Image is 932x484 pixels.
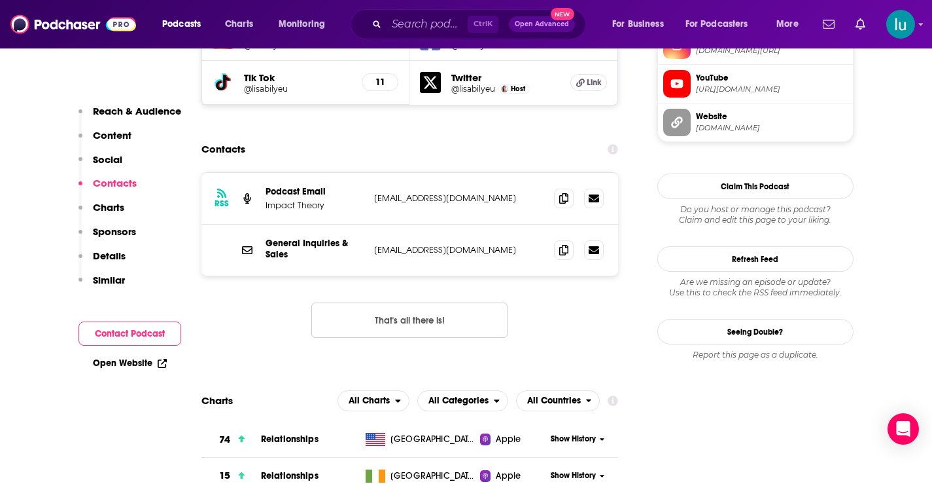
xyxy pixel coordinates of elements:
[657,319,854,344] a: Seeing Double?
[311,303,508,338] button: Nothing here.
[360,470,480,483] a: [GEOGRAPHIC_DATA]
[417,390,508,411] button: open menu
[337,390,409,411] h2: Platforms
[696,72,848,84] span: YouTube
[337,390,409,411] button: open menu
[10,12,136,37] img: Podchaser - Follow, Share and Rate Podcasts
[663,109,848,136] a: Website[DOMAIN_NAME]
[612,15,664,33] span: For Business
[551,8,574,20] span: New
[657,246,854,272] button: Refresh Feed
[373,77,387,88] h5: 11
[78,322,181,346] button: Contact Podcast
[93,177,137,189] p: Contacts
[219,468,230,483] h3: 15
[480,470,546,483] a: Apple
[603,14,680,35] button: open menu
[657,204,854,225] div: Claim and edit this page to your liking.
[78,105,181,129] button: Reach & Audience
[216,14,261,35] a: Charts
[93,358,167,369] a: Open Website
[266,200,364,211] p: Impact Theory
[201,422,261,458] a: 74
[696,123,848,133] span: impacttheory.com
[360,433,480,446] a: [GEOGRAPHIC_DATA]
[480,433,546,446] a: Apple
[78,274,125,298] button: Similar
[551,434,596,445] span: Show History
[244,71,352,84] h5: Tik Tok
[390,470,475,483] span: Ireland
[162,15,201,33] span: Podcasts
[390,433,475,446] span: United States
[850,13,871,35] a: Show notifications dropdown
[657,174,854,199] button: Claim This Podcast
[78,129,131,153] button: Content
[776,15,799,33] span: More
[696,84,848,94] span: https://www.youtube.com/@LisaBilyeu
[663,70,848,98] a: YouTube[URL][DOMAIN_NAME]
[261,470,319,481] a: Relationships
[78,153,122,177] button: Social
[886,10,915,39] img: User Profile
[546,434,609,445] button: Show History
[501,85,508,92] img: Lisa Bilyeu
[153,14,218,35] button: open menu
[509,16,575,32] button: Open AdvancedNew
[201,394,233,407] h2: Charts
[886,10,915,39] span: Logged in as lusodano
[219,432,230,447] h3: 74
[78,250,126,274] button: Details
[374,244,544,255] p: [EMAIL_ADDRESS][DOMAIN_NAME]
[279,15,325,33] span: Monitoring
[696,111,848,122] span: Website
[451,71,560,84] h5: Twitter
[696,46,848,56] span: instagram.com/lisabilyeu
[511,84,525,93] span: Host
[93,153,122,166] p: Social
[657,350,854,360] div: Report this page as a duplicate.
[266,238,364,260] p: General Inquiries & Sales
[244,84,352,94] a: @lisabilyeu
[93,225,136,238] p: Sponsors
[78,177,137,201] button: Contacts
[387,14,468,35] input: Search podcasts, credits, & more...
[570,74,607,91] a: Link
[515,21,569,28] span: Open Advanced
[266,186,364,197] p: Podcast Email
[215,198,229,209] h3: RSS
[657,204,854,215] span: Do you host or manage this podcast?
[363,9,598,39] div: Search podcasts, credits, & more...
[428,396,489,405] span: All Categories
[93,274,125,286] p: Similar
[269,14,342,35] button: open menu
[657,277,854,298] div: Are we missing an episode or update? Use this to check the RSS feed immediately.
[527,396,581,405] span: All Countries
[551,470,596,481] span: Show History
[78,201,124,225] button: Charts
[496,433,521,446] span: Apple
[516,390,600,411] button: open menu
[93,250,126,262] p: Details
[93,201,124,214] p: Charts
[451,84,495,94] a: @lisabilyeu
[468,16,498,33] span: Ctrl K
[349,396,390,405] span: All Charts
[677,14,767,35] button: open menu
[417,390,508,411] h2: Categories
[78,225,136,250] button: Sponsors
[818,13,840,35] a: Show notifications dropdown
[888,413,919,445] div: Open Intercom Messenger
[516,390,600,411] h2: Countries
[587,77,602,88] span: Link
[546,470,609,481] button: Show History
[261,434,319,445] a: Relationships
[225,15,253,33] span: Charts
[886,10,915,39] button: Show profile menu
[201,137,245,162] h2: Contacts
[374,193,544,204] p: [EMAIL_ADDRESS][DOMAIN_NAME]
